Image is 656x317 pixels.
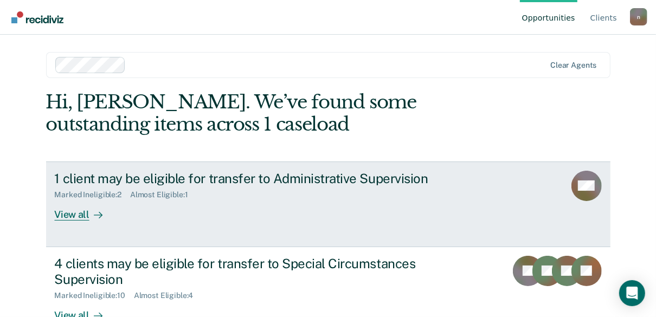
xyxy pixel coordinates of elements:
[630,8,647,25] button: Profile dropdown button
[55,190,130,199] div: Marked Ineligible : 2
[130,190,197,199] div: Almost Eligible : 1
[55,256,435,287] div: 4 clients may be eligible for transfer to Special Circumstances Supervision
[55,199,115,221] div: View all
[630,8,647,25] div: n
[55,171,435,186] div: 1 client may be eligible for transfer to Administrative Supervision
[134,291,202,300] div: Almost Eligible : 4
[46,161,610,247] a: 1 client may be eligible for transfer to Administrative SupervisionMarked Ineligible:2Almost Elig...
[55,291,134,300] div: Marked Ineligible : 10
[550,61,596,70] div: Clear agents
[11,11,63,23] img: Recidiviz
[619,280,645,306] div: Open Intercom Messenger
[46,91,498,135] div: Hi, [PERSON_NAME]. We’ve found some outstanding items across 1 caseload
